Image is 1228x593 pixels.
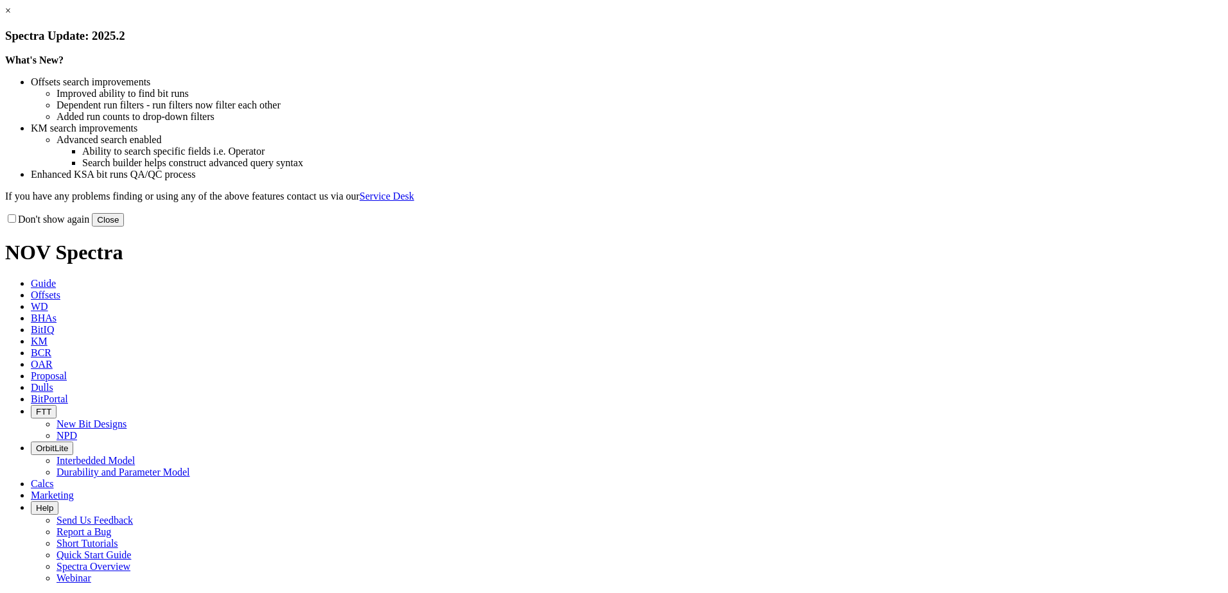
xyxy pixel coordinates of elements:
span: BHAs [31,313,57,323]
span: BCR [31,347,51,358]
li: Offsets search improvements [31,76,1223,88]
span: Offsets [31,289,60,300]
a: Durability and Parameter Model [57,467,190,477]
span: Calcs [31,478,54,489]
a: Service Desk [360,191,414,202]
span: FTT [36,407,51,417]
a: Send Us Feedback [57,515,133,526]
span: WD [31,301,48,312]
a: Quick Start Guide [57,549,131,560]
strong: What's New? [5,55,64,65]
span: KM [31,336,48,347]
a: Report a Bug [57,526,111,537]
span: Dulls [31,382,53,393]
label: Don't show again [5,214,89,225]
h1: NOV Spectra [5,241,1223,264]
a: New Bit Designs [57,418,127,429]
span: Marketing [31,490,74,501]
li: KM search improvements [31,123,1223,134]
li: Dependent run filters - run filters now filter each other [57,99,1223,111]
a: Spectra Overview [57,561,130,572]
span: BitPortal [31,393,68,404]
span: Proposal [31,370,67,381]
a: NPD [57,430,77,441]
a: Interbedded Model [57,455,135,466]
li: Ability to search specific fields i.e. Operator [82,146,1223,157]
li: Search builder helps construct advanced query syntax [82,157,1223,169]
a: Webinar [57,572,91,583]
a: × [5,5,11,16]
span: BitIQ [31,324,54,335]
li: Added run counts to drop-down filters [57,111,1223,123]
li: Advanced search enabled [57,134,1223,146]
a: Short Tutorials [57,538,118,549]
li: Enhanced KSA bit runs QA/QC process [31,169,1223,180]
span: Guide [31,278,56,289]
span: Help [36,503,53,513]
input: Don't show again [8,214,16,223]
p: If you have any problems finding or using any of the above features contact us via our [5,191,1223,202]
li: Improved ability to find bit runs [57,88,1223,99]
button: Close [92,213,124,227]
span: OrbitLite [36,443,68,453]
span: OAR [31,359,53,370]
h3: Spectra Update: 2025.2 [5,29,1223,43]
